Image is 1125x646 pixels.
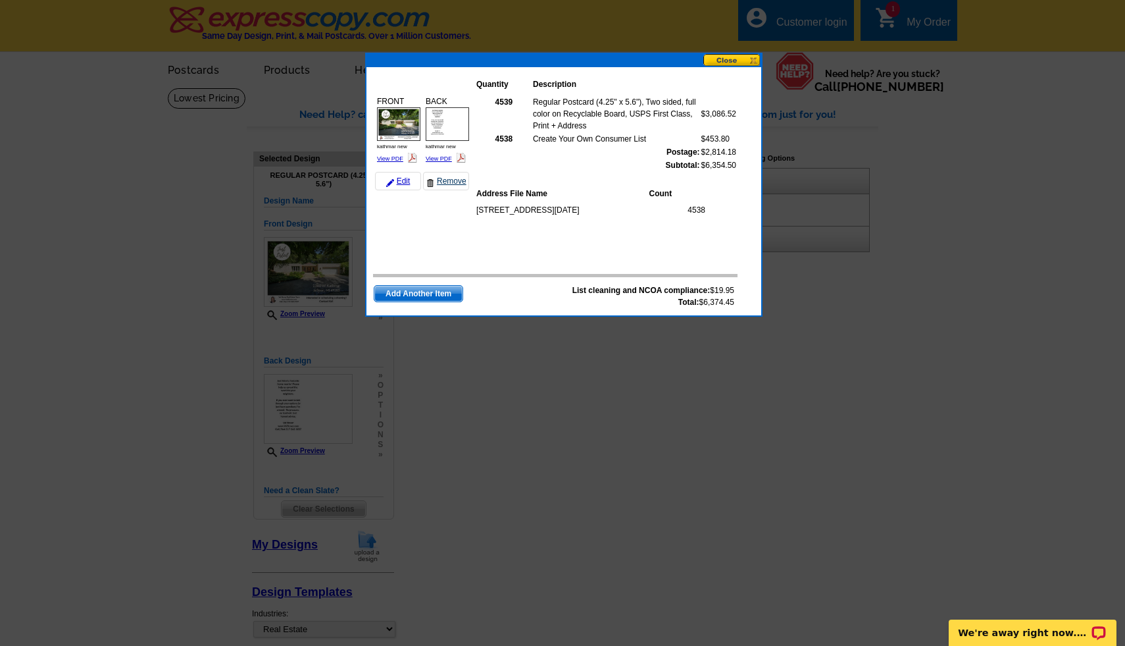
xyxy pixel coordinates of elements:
[701,132,737,146] td: $453.80
[476,187,649,200] th: Address File Name
[532,78,701,91] th: Description
[701,159,737,172] td: $6,354.50
[678,298,699,307] strong: Total:
[424,94,471,167] div: BACK
[377,155,403,162] a: View PDF
[426,107,469,141] img: small-thumb.jpg
[940,605,1125,646] iframe: LiveChat chat widget
[532,95,701,132] td: Regular Postcard (4.25" x 5.6"), Two sided, full color on Recyclable Board, USPS First Class, Pri...
[456,153,466,163] img: pdf_logo.png
[375,172,421,190] a: Edit
[701,95,737,132] td: $3,086.52
[377,107,420,141] img: small-thumb.jpg
[423,172,469,190] a: Remove
[666,161,700,170] strong: Subtotal:
[426,155,452,162] a: View PDF
[377,144,407,149] span: kathmar new
[666,148,700,157] strong: Postage:
[572,286,711,295] strong: List cleaning and NCOA compliance:
[407,153,417,163] img: pdf_logo.png
[426,144,456,149] span: kathmar new
[701,146,737,159] td: $2,814.18
[375,94,422,167] div: FRONT
[374,286,463,302] span: Add Another Item
[426,179,434,187] img: trashcan-icon.gif
[374,285,463,302] a: Add Another Item
[572,284,734,308] span: $19.95 $6,374.45
[386,179,394,187] img: pencil-icon.gif
[495,97,513,107] strong: 4539
[476,78,532,91] th: Quantity
[655,203,706,217] td: 4538
[532,132,701,146] td: Create Your Own Consumer List
[649,187,706,200] th: Count
[495,134,513,144] strong: 4538
[476,203,655,217] td: [STREET_ADDRESS][DATE]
